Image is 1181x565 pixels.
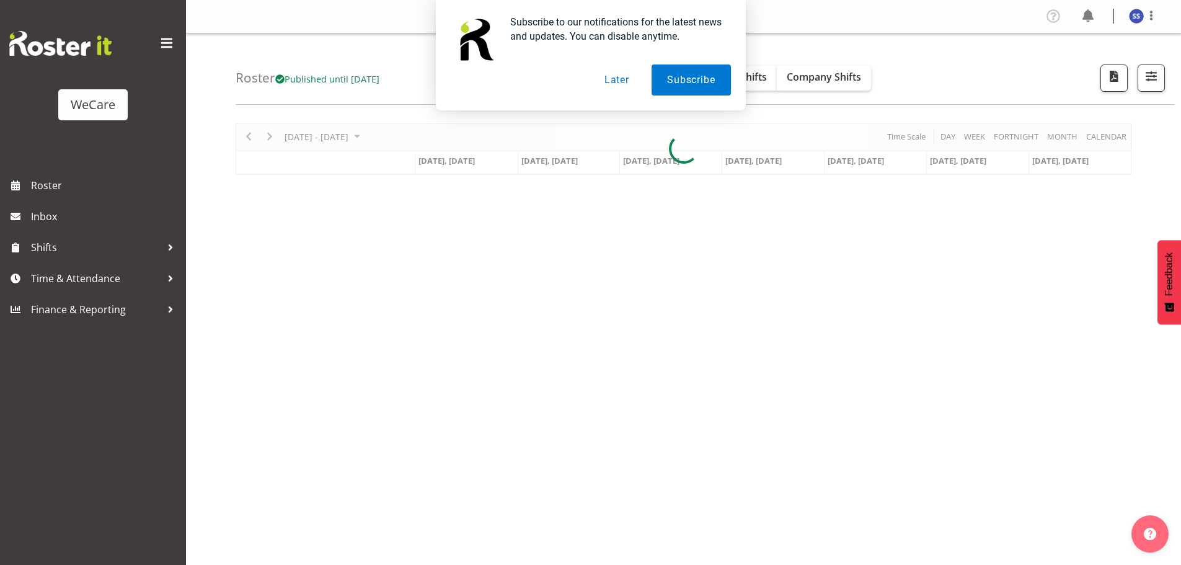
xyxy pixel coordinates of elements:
[500,15,731,43] div: Subscribe to our notifications for the latest news and updates. You can disable anytime.
[1164,252,1175,296] span: Feedback
[31,300,161,319] span: Finance & Reporting
[589,65,645,96] button: Later
[31,238,161,257] span: Shifts
[1144,528,1156,540] img: help-xxl-2.png
[31,207,180,226] span: Inbox
[652,65,730,96] button: Subscribe
[451,15,500,65] img: notification icon
[31,269,161,288] span: Time & Attendance
[31,176,180,195] span: Roster
[1157,240,1181,324] button: Feedback - Show survey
